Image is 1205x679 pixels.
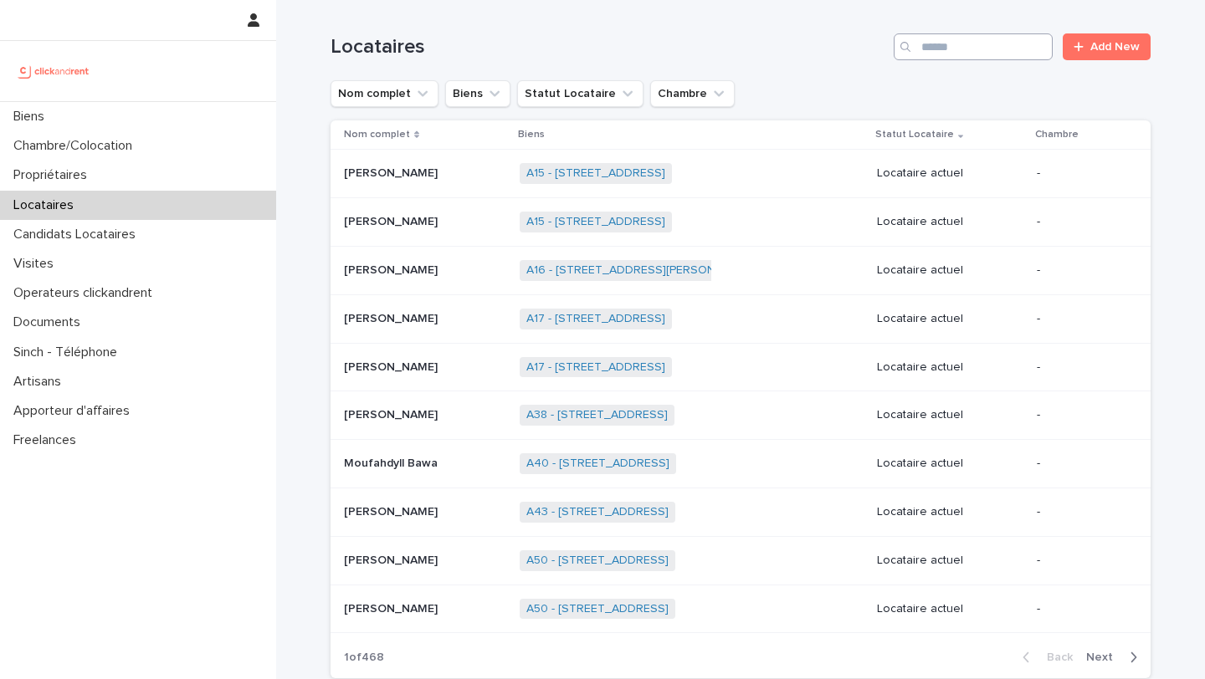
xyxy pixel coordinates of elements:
p: - [1037,263,1124,278]
span: Back [1037,651,1073,663]
a: A17 - [STREET_ADDRESS] [526,312,665,326]
a: A43 - [STREET_ADDRESS] [526,505,669,519]
tr: [PERSON_NAME][PERSON_NAME] A38 - [STREET_ADDRESS] Locataire actuel- [331,391,1151,440]
span: Add New [1090,41,1140,53]
p: Locataire actuel [877,554,1023,568]
input: Search [894,33,1053,60]
tr: [PERSON_NAME][PERSON_NAME] A50 - [STREET_ADDRESS] Locataire actuel- [331,585,1151,633]
a: A17 - [STREET_ADDRESS] [526,360,665,375]
a: A15 - [STREET_ADDRESS] [526,215,665,229]
p: Chambre/Colocation [7,138,146,154]
p: Statut Locataire [875,125,954,144]
button: Biens [445,80,510,107]
p: Locataire actuel [877,602,1023,616]
h1: Locataires [331,35,887,59]
p: Apporteur d'affaires [7,403,143,419]
p: [PERSON_NAME] [344,550,441,568]
p: Locataire actuel [877,505,1023,519]
p: Locataire actuel [877,360,1023,375]
p: - [1037,408,1124,422]
p: Artisans [7,374,74,390]
p: Sinch - Téléphone [7,345,131,360]
p: Locataire actuel [877,215,1023,229]
tr: [PERSON_NAME][PERSON_NAME] A43 - [STREET_ADDRESS] Locataire actuel- [331,488,1151,536]
tr: [PERSON_NAME][PERSON_NAME] A15 - [STREET_ADDRESS] Locataire actuel- [331,150,1151,198]
a: A15 - [STREET_ADDRESS] [526,166,665,181]
button: Statut Locataire [517,80,644,107]
button: Back [1009,650,1079,665]
p: [PERSON_NAME] [344,163,441,181]
p: Locataire actuel [877,166,1023,181]
p: Propriétaires [7,167,100,183]
p: Operateurs clickandrent [7,285,166,301]
img: UCB0brd3T0yccxBKYDjQ [13,54,95,88]
p: Nom complet [344,125,410,144]
p: - [1037,554,1124,568]
p: Biens [518,125,545,144]
button: Next [1079,650,1151,665]
p: - [1037,312,1124,326]
p: Locataire actuel [877,408,1023,422]
p: - [1037,505,1124,519]
p: Locataire actuel [877,457,1023,471]
p: Locataires [7,197,87,213]
p: [PERSON_NAME] [344,260,441,278]
p: [PERSON_NAME] [344,502,441,519]
p: - [1037,166,1124,181]
tr: [PERSON_NAME][PERSON_NAME] A50 - [STREET_ADDRESS] Locataire actuel- [331,536,1151,585]
a: A16 - [STREET_ADDRESS][PERSON_NAME] [526,263,757,278]
p: Candidats Locataires [7,227,149,242]
tr: [PERSON_NAME][PERSON_NAME] A16 - [STREET_ADDRESS][PERSON_NAME] Locataire actuel- [331,246,1151,294]
tr: [PERSON_NAME][PERSON_NAME] A15 - [STREET_ADDRESS] Locataire actuel- [331,198,1151,247]
p: Moufahdyll Bawa [344,453,441,471]
p: [PERSON_NAME] [344,599,441,616]
p: - [1037,602,1124,616]
p: Biens [7,109,58,125]
p: - [1037,457,1124,471]
a: A50 - [STREET_ADDRESS] [526,602,669,616]
p: Locataire actuel [877,263,1023,278]
a: A40 - [STREET_ADDRESS] [526,457,669,471]
p: Documents [7,314,94,330]
p: - [1037,215,1124,229]
button: Nom complet [331,80,438,107]
p: [PERSON_NAME] [344,357,441,375]
p: Visites [7,256,67,272]
a: A38 - [STREET_ADDRESS] [526,408,668,422]
p: [PERSON_NAME] [344,212,441,229]
p: - [1037,360,1124,375]
p: Freelances [7,432,90,448]
button: Chambre [650,80,735,107]
p: [PERSON_NAME] [344,405,441,422]
tr: [PERSON_NAME][PERSON_NAME] A17 - [STREET_ADDRESS] Locataire actuel- [331,343,1151,391]
p: 1 of 468 [331,637,397,678]
tr: Moufahdyll BawaMoufahdyll Bawa A40 - [STREET_ADDRESS] Locataire actuel- [331,440,1151,488]
p: [PERSON_NAME] [344,309,441,326]
tr: [PERSON_NAME][PERSON_NAME] A17 - [STREET_ADDRESS] Locataire actuel- [331,294,1151,343]
p: Locataire actuel [877,312,1023,326]
span: Next [1086,651,1123,663]
p: Chambre [1035,125,1079,144]
a: Add New [1063,33,1151,60]
a: A50 - [STREET_ADDRESS] [526,554,669,568]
